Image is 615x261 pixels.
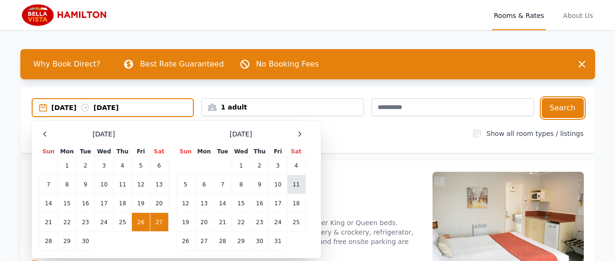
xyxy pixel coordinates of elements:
td: 7 [213,175,232,194]
td: 15 [232,194,250,213]
td: 10 [269,175,287,194]
td: 8 [58,175,76,194]
td: 27 [150,213,168,232]
div: [DATE] [DATE] [52,103,193,112]
span: [DATE] [93,129,115,139]
td: 5 [132,156,150,175]
th: Sun [39,147,58,156]
td: 17 [269,194,287,213]
td: 11 [113,175,132,194]
th: Sat [287,147,305,156]
td: 29 [58,232,76,251]
td: 7 [39,175,58,194]
td: 12 [176,194,195,213]
td: 30 [76,232,95,251]
td: 20 [150,194,168,213]
td: 28 [39,232,58,251]
td: 26 [132,213,150,232]
td: 28 [213,232,232,251]
th: Mon [195,147,213,156]
td: 16 [76,194,95,213]
td: 15 [58,194,76,213]
td: 19 [176,213,195,232]
td: 31 [269,232,287,251]
th: Wed [232,147,250,156]
span: Why Book Direct? [26,55,108,74]
td: 11 [287,175,305,194]
td: 1 [232,156,250,175]
td: 16 [251,194,269,213]
td: 4 [113,156,132,175]
td: 18 [287,194,305,213]
th: Sat [150,147,168,156]
button: Search [542,98,584,118]
td: 2 [76,156,95,175]
th: Wed [95,147,113,156]
td: 13 [150,175,168,194]
td: 3 [269,156,287,175]
td: 9 [251,175,269,194]
td: 2 [251,156,269,175]
td: 25 [287,213,305,232]
div: 1 adult [202,102,364,112]
td: 21 [39,213,58,232]
th: Fri [132,147,150,156]
th: Fri [269,147,287,156]
td: 5 [176,175,195,194]
td: 19 [132,194,150,213]
td: 4 [287,156,305,175]
td: 24 [95,213,113,232]
td: 30 [251,232,269,251]
td: 10 [95,175,113,194]
td: 3 [95,156,113,175]
td: 22 [58,213,76,232]
td: 14 [39,194,58,213]
label: Show all room types / listings [486,130,583,137]
td: 18 [113,194,132,213]
td: 1 [58,156,76,175]
td: 13 [195,194,213,213]
td: 8 [232,175,250,194]
td: 14 [213,194,232,213]
span: [DATE] [230,129,252,139]
td: 9 [76,175,95,194]
th: Tue [213,147,232,156]
th: Sun [176,147,195,156]
td: 6 [195,175,213,194]
th: Tue [76,147,95,156]
td: 21 [213,213,232,232]
th: Thu [113,147,132,156]
p: No Booking Fees [256,59,319,70]
td: 24 [269,213,287,232]
td: 25 [113,213,132,232]
img: Bella Vista Hamilton [20,4,111,26]
td: 17 [95,194,113,213]
td: 6 [150,156,168,175]
td: 22 [232,213,250,232]
td: 12 [132,175,150,194]
th: Mon [58,147,76,156]
th: Thu [251,147,269,156]
p: Best Rate Guaranteed [140,59,224,70]
td: 23 [76,213,95,232]
td: 23 [251,213,269,232]
td: 27 [195,232,213,251]
td: 20 [195,213,213,232]
td: 29 [232,232,250,251]
td: 26 [176,232,195,251]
